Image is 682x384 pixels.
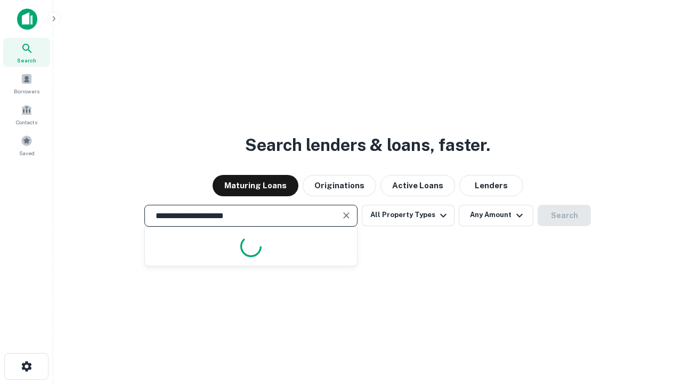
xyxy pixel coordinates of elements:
[362,205,454,226] button: All Property Types
[339,208,354,223] button: Clear
[213,175,298,196] button: Maturing Loans
[3,69,50,98] a: Borrowers
[3,38,50,67] a: Search
[245,132,490,158] h3: Search lenders & loans, faster.
[303,175,376,196] button: Originations
[17,56,36,65] span: Search
[19,149,35,157] span: Saved
[459,175,523,196] button: Lenders
[14,87,39,95] span: Borrowers
[459,205,533,226] button: Any Amount
[16,118,37,126] span: Contacts
[3,131,50,159] a: Saved
[380,175,455,196] button: Active Loans
[17,9,37,30] img: capitalize-icon.png
[629,299,682,350] iframe: Chat Widget
[3,100,50,129] a: Contacts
